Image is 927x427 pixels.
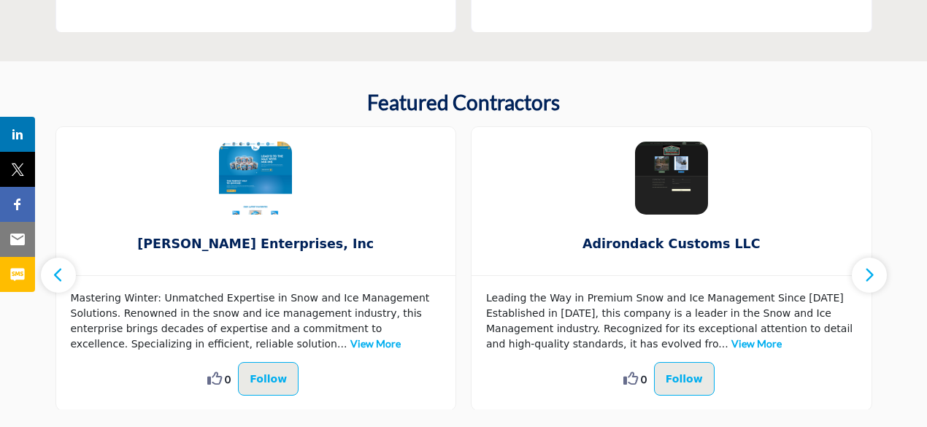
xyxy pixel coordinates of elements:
[78,234,434,253] span: [PERSON_NAME] Enterprises, Inc
[225,372,231,387] span: 0
[718,338,728,350] span: ...
[493,225,850,263] b: Adirondack Customs LLC
[337,338,347,350] span: ...
[71,291,442,352] p: Mastering Winter: Unmatched Expertise in Snow and Ice Management Solutions. Renowned in the snow ...
[78,225,434,263] b: Wells Enterprises, Inc
[635,142,708,215] img: Adirondack Customs LLC
[219,142,292,215] img: Wells Enterprises, Inc
[367,91,560,115] h2: Featured Contractors
[641,372,647,387] span: 0
[486,291,857,352] p: Leading the Way in Premium Snow and Ice Management Since [DATE] Established in [DATE], this compa...
[493,234,850,253] span: Adirondack Customs LLC
[56,225,456,263] a: [PERSON_NAME] Enterprises, Inc
[472,225,872,263] a: Adirondack Customs LLC
[250,370,287,388] p: Follow
[654,362,715,396] button: Follow
[666,370,703,388] p: Follow
[350,337,401,350] a: View More
[238,362,299,396] button: Follow
[731,337,782,350] a: View More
